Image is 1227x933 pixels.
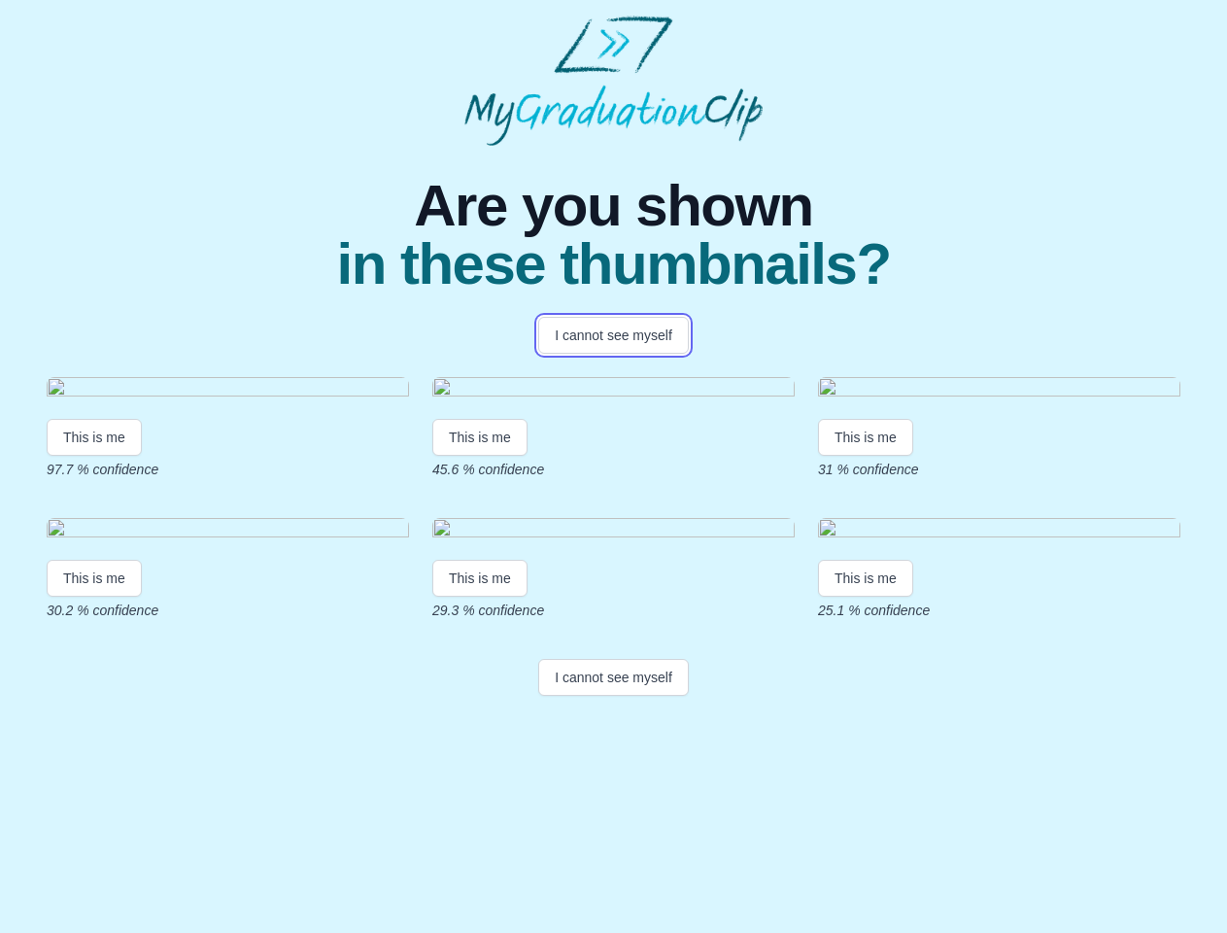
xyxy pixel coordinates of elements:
[818,377,1180,403] img: c4b081fc88ccd6468d5dd13471ee65c310f36a4f.gif
[336,235,890,294] span: in these thumbnails?
[432,601,795,620] p: 29.3 % confidence
[47,419,142,456] button: This is me
[818,518,1180,544] img: cecd88561041d5eda0edc5fe5baee59f4539c4c0.gif
[464,16,764,146] img: MyGraduationClip
[432,460,795,479] p: 45.6 % confidence
[818,601,1180,620] p: 25.1 % confidence
[47,377,409,403] img: f3ccc64b82720fbb236210b09773b4abee78d41f.gif
[432,419,528,456] button: This is me
[432,377,795,403] img: ef23e6bc46edf8f6bbdf01618f1d62f272afd4fe.gif
[47,601,409,620] p: 30.2 % confidence
[818,560,913,597] button: This is me
[432,518,795,544] img: ed05e54f5c768fdfefbc2da2db3b8545e9d20b14.gif
[538,659,689,696] button: I cannot see myself
[336,177,890,235] span: Are you shown
[818,460,1180,479] p: 31 % confidence
[47,460,409,479] p: 97.7 % confidence
[818,419,913,456] button: This is me
[432,560,528,597] button: This is me
[47,560,142,597] button: This is me
[47,518,409,544] img: b7d03b3d3d6ecbde5f39831e8ad16ce52fe9fb63.gif
[538,317,689,354] button: I cannot see myself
